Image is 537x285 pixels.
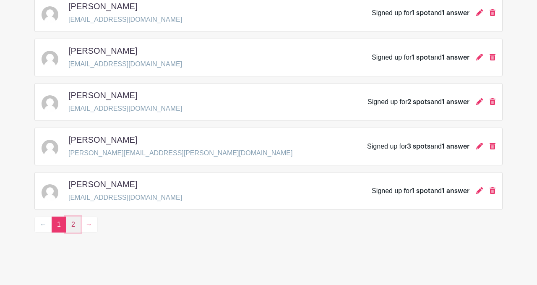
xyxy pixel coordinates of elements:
span: 1 spot [412,188,430,194]
img: default-ce2991bfa6775e67f084385cd625a349d9dcbb7a52a09fb2fda1e96e2d18dcdb.png [42,6,58,23]
h5: [PERSON_NAME] [68,46,137,56]
img: default-ce2991bfa6775e67f084385cd625a349d9dcbb7a52a09fb2fda1e96e2d18dcdb.png [42,95,58,112]
p: [PERSON_NAME][EMAIL_ADDRESS][PERSON_NAME][DOMAIN_NAME] [68,148,292,158]
p: [EMAIL_ADDRESS][DOMAIN_NAME] [68,193,182,203]
div: Signed up for and [372,52,469,63]
img: default-ce2991bfa6775e67f084385cd625a349d9dcbb7a52a09fb2fda1e96e2d18dcdb.png [42,140,58,157]
div: Signed up for and [372,186,469,196]
img: default-ce2991bfa6775e67f084385cd625a349d9dcbb7a52a09fb2fda1e96e2d18dcdb.png [42,51,58,68]
h5: [PERSON_NAME] [68,179,137,189]
a: → [80,217,98,233]
span: 2 spots [407,99,430,105]
div: Signed up for and [372,8,469,18]
img: default-ce2991bfa6775e67f084385cd625a349d9dcbb7a52a09fb2fda1e96e2d18dcdb.png [42,184,58,201]
p: [EMAIL_ADDRESS][DOMAIN_NAME] [68,59,182,69]
span: 1 answer [442,143,469,150]
span: 1 answer [442,188,469,194]
span: 1 answer [442,99,469,105]
h5: [PERSON_NAME] [68,90,137,100]
h5: [PERSON_NAME] [68,135,137,145]
span: 1 answer [442,10,469,16]
div: Signed up for and [367,141,469,152]
span: 1 spot [412,10,430,16]
p: [EMAIL_ADDRESS][DOMAIN_NAME] [68,104,182,114]
a: 2 [66,217,81,233]
span: 1 [52,217,66,233]
span: 3 spots [407,143,430,150]
p: [EMAIL_ADDRESS][DOMAIN_NAME] [68,15,182,25]
div: Signed up for and [368,97,469,107]
h5: [PERSON_NAME] [68,1,137,11]
span: 1 spot [412,54,430,61]
span: 1 answer [442,54,469,61]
